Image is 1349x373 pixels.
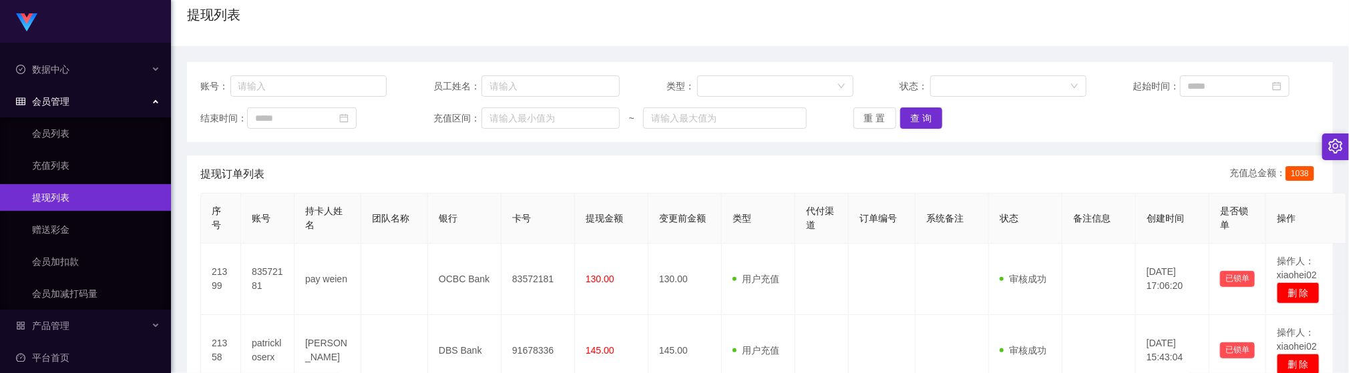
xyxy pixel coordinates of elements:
img: logo.9652507e.png [16,13,37,32]
span: 变更前金额 [659,213,706,224]
span: 结束时间： [200,111,247,125]
span: 序号 [212,206,221,230]
a: 会员列表 [32,120,160,147]
span: 代付渠道 [806,206,834,230]
input: 请输入最大值为 [643,107,807,129]
i: 图标: calendar [1272,81,1282,91]
span: 类型 [733,213,751,224]
span: 员工姓名： [433,79,481,93]
span: 数据中心 [16,64,69,75]
td: OCBC Bank [428,244,502,315]
span: 145.00 [586,345,614,356]
i: 图标: down [1071,82,1079,91]
span: 提现金额 [586,213,623,224]
span: 系统备注 [926,213,964,224]
td: 130.00 [648,244,722,315]
span: 类型： [666,79,697,93]
span: 状态 [1000,213,1018,224]
span: 操作 [1277,213,1296,224]
span: 持卡人姓名 [305,206,343,230]
button: 查 询 [900,107,943,129]
button: 已锁单 [1220,342,1255,358]
span: 审核成功 [1000,345,1046,356]
input: 请输入 [230,75,387,97]
span: 起始时间： [1133,79,1180,93]
i: 图标: appstore-o [16,321,25,330]
i: 图标: down [837,82,845,91]
a: 赠送彩金 [32,216,160,243]
td: 83572181 [502,244,575,315]
div: 充值总金额： [1229,166,1320,182]
i: 图标: table [16,97,25,106]
td: 83572181 [241,244,295,315]
span: 卡号 [512,213,531,224]
a: 图标: dashboard平台首页 [16,344,160,371]
span: 备注信息 [1073,213,1111,224]
button: 已锁单 [1220,271,1255,287]
i: 图标: setting [1328,139,1343,153]
span: 130.00 [586,274,614,284]
span: 账号： [200,79,230,93]
span: 团队名称 [372,213,409,224]
span: 操作人：xiaohei02 [1277,327,1317,352]
span: 1038 [1286,166,1314,181]
span: 账号 [252,213,270,224]
a: 提现列表 [32,184,160,211]
span: 创建时间 [1147,213,1184,224]
td: pay weien [295,244,361,315]
a: 会员加减打码量 [32,280,160,307]
td: 21399 [201,244,241,315]
span: 状态： [900,79,930,93]
span: 银行 [439,213,457,224]
input: 请输入最小值为 [481,107,620,129]
span: 操作人：xiaohei02 [1277,256,1317,280]
a: 充值列表 [32,152,160,179]
span: 充值区间： [433,111,481,125]
i: 图标: calendar [339,113,349,123]
input: 请输入 [481,75,620,97]
span: ~ [620,111,643,125]
button: 重 置 [853,107,896,129]
button: 删 除 [1277,282,1320,304]
span: 会员管理 [16,96,69,107]
span: 审核成功 [1000,274,1046,284]
span: 产品管理 [16,320,69,331]
span: 用户充值 [733,274,779,284]
h1: 提现列表 [187,5,240,25]
span: 订单编号 [859,213,897,224]
i: 图标: check-circle-o [16,65,25,74]
a: 会员加扣款 [32,248,160,275]
span: 提现订单列表 [200,166,264,182]
span: 是否锁单 [1220,206,1248,230]
td: [DATE] 17:06:20 [1136,244,1209,315]
span: 用户充值 [733,345,779,356]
